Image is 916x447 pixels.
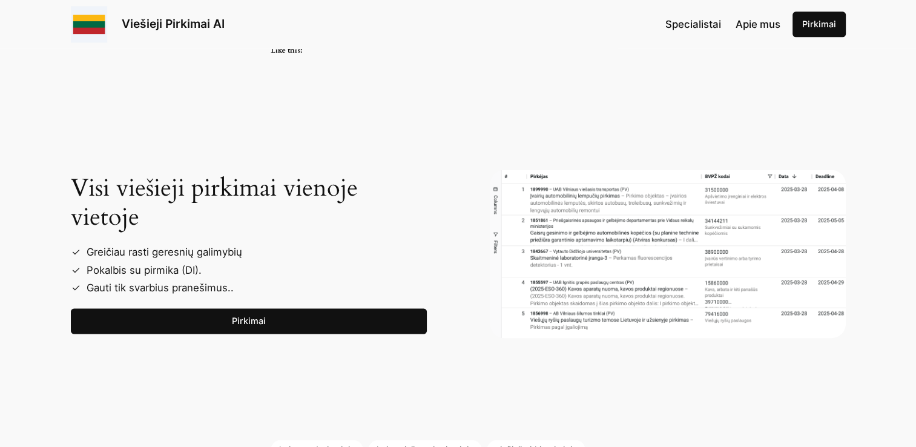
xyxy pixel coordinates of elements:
li: Pokalbis su pirmika (DI). [81,262,427,279]
span: Specialistai [665,18,721,30]
a: Pirkimai [792,12,846,37]
h3: Like this: [271,38,302,55]
li: Gauti tik svarbius pranešimus.. [81,279,427,297]
a: Viešieji Pirkimai AI [122,16,225,31]
iframe: Like or Reblog [271,62,646,95]
img: Viešieji pirkimai logo [71,6,107,42]
li: Greičiau rasti geresnių galimybių [81,243,427,261]
a: Pirkimai [71,308,427,334]
a: Specialistai [665,16,721,32]
nav: Navigation [665,16,780,32]
a: Apie mus [736,16,780,32]
span: Apie mus [736,18,780,30]
h2: Visi viešieji pirkimai vienoje vietoje [71,174,427,232]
